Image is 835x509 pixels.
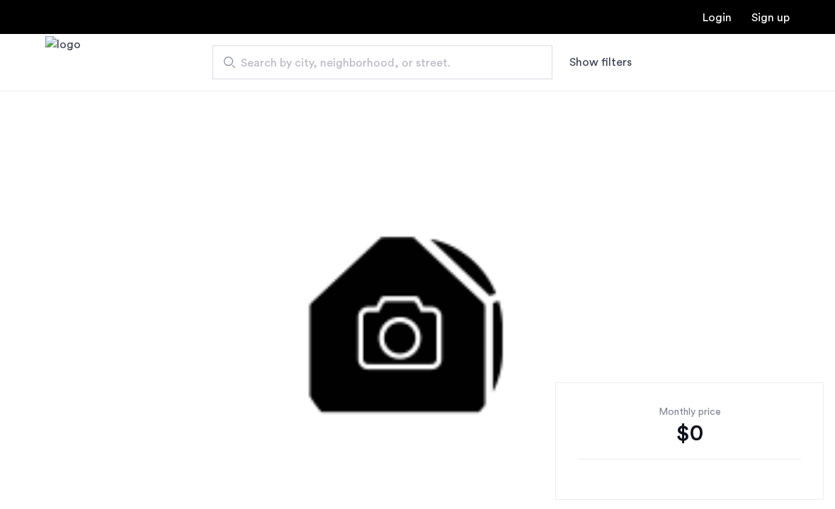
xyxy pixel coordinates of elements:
div: Monthly price [578,405,801,419]
div: $0 [578,419,801,447]
a: Login [703,12,732,23]
span: Search by city, neighborhood, or street. [241,55,513,72]
a: Cazamio Logo [45,36,81,89]
button: Show or hide filters [569,54,632,71]
img: logo [45,36,81,89]
a: Registration [751,12,790,23]
input: Apartment Search [212,45,552,79]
